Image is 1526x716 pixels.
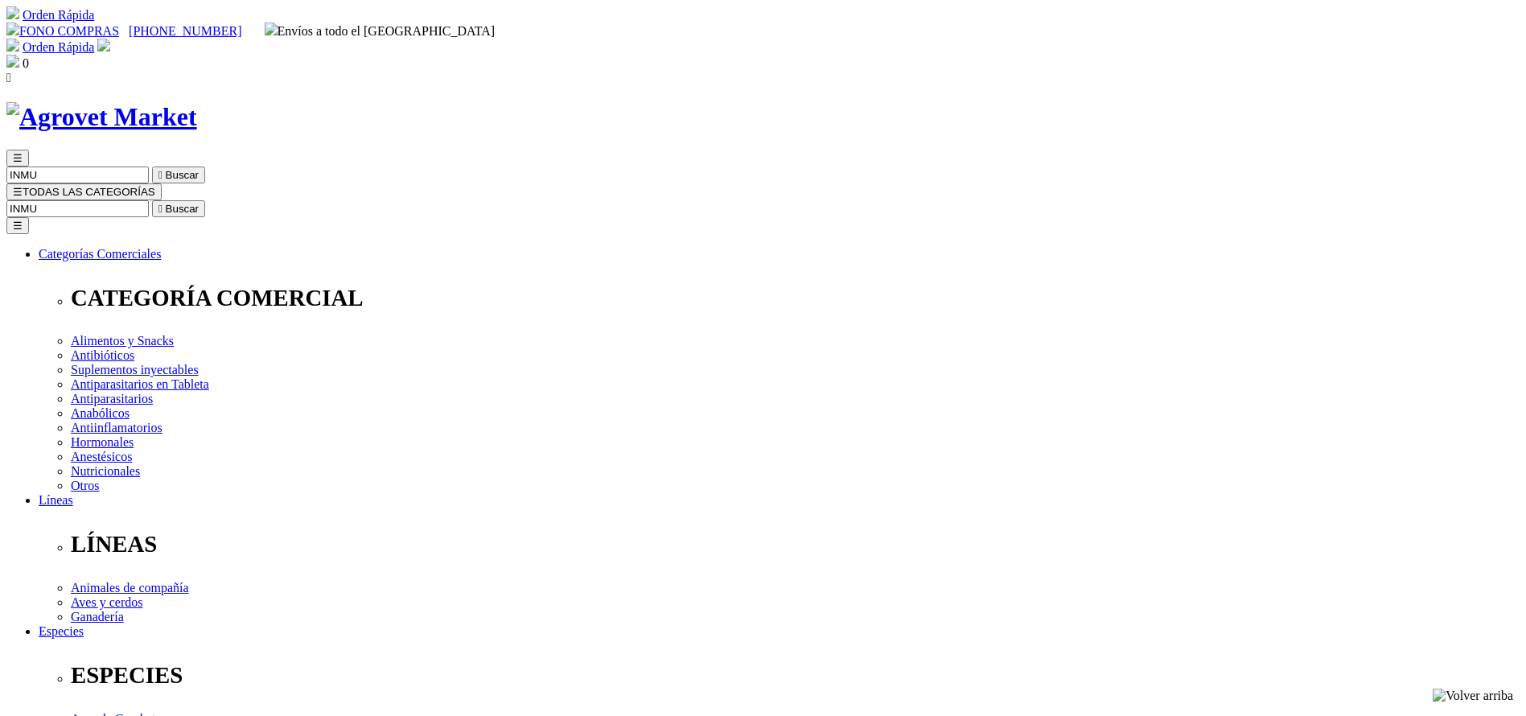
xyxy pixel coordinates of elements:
button:  Buscar [152,200,205,217]
input: Buscar [6,200,149,217]
p: ESPECIES [71,662,1520,689]
a: Orden Rápida [23,8,94,22]
span: Buscar [166,169,199,181]
img: Volver arriba [1433,689,1513,703]
a: Anestésicos [71,450,132,463]
img: shopping-bag.svg [6,55,19,68]
button: ☰TODAS LAS CATEGORÍAS [6,183,162,200]
a: FONO COMPRAS [6,24,119,38]
span: ☰ [13,152,23,164]
span: ☰ [13,186,23,198]
a: Aves y cerdos [71,595,142,609]
p: LÍNEAS [71,531,1520,558]
button: ☰ [6,150,29,167]
img: Agrovet Market [6,102,197,132]
span: Envíos a todo el [GEOGRAPHIC_DATA] [265,24,496,38]
a: Suplementos inyectables [71,363,199,377]
i:  [158,203,162,215]
a: Hormonales [71,435,134,449]
a: Líneas [39,493,73,507]
img: user.svg [97,39,110,51]
a: Orden Rápida [23,40,94,54]
a: Categorías Comerciales [39,247,161,261]
a: Antiparasitarios [71,392,153,405]
a: Alimentos y Snacks [71,334,174,348]
a: Especies [39,624,84,638]
a: [PHONE_NUMBER] [129,24,241,38]
i:  [6,71,11,84]
a: Acceda a su cuenta de cliente [97,40,110,54]
a: Nutricionales [71,464,140,478]
a: Antiparasitarios en Tableta [71,377,209,391]
a: Ganadería [71,610,124,623]
button: ☰ [6,217,29,234]
a: Otros [71,479,100,492]
img: shopping-cart.svg [6,39,19,51]
a: Antiinflamatorios [71,421,162,434]
img: shopping-cart.svg [6,6,19,19]
i:  [158,169,162,181]
a: Animales de compañía [71,581,189,595]
p: CATEGORÍA COMERCIAL [71,285,1520,311]
img: phone.svg [6,23,19,35]
button:  Buscar [152,167,205,183]
span: Buscar [166,203,199,215]
a: Antibióticos [71,348,134,362]
span: 0 [23,56,29,70]
img: delivery-truck.svg [265,23,278,35]
input: Buscar [6,167,149,183]
a: Anabólicos [71,406,130,420]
